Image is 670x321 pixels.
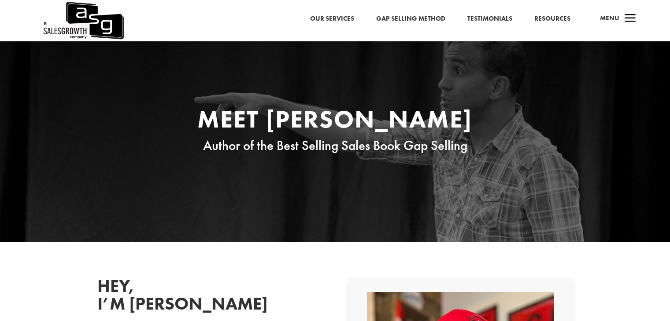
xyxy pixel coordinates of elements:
span: a [622,10,639,28]
h2: Hey, I’m [PERSON_NAME] [97,277,230,317]
span: Author of the Best Selling Sales Book Gap Selling [203,137,467,154]
a: Testimonials [467,13,512,25]
a: Resources [534,13,570,25]
a: Gap Selling Method [376,13,445,25]
h1: Meet [PERSON_NAME] [168,107,503,136]
a: Our Services [310,13,354,25]
span: Menu [600,14,619,22]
